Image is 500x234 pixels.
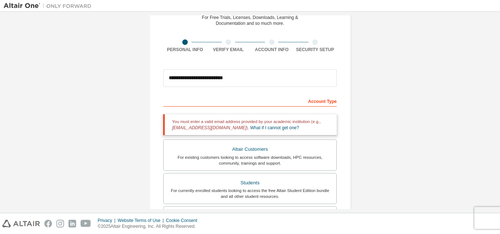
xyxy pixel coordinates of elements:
div: For Free Trials, Licenses, Downloads, Learning & Documentation and so much more. [202,15,298,26]
div: You must enter a valid email address provided by your academic institution (e.g., ). [163,114,337,135]
div: Verify Email [207,47,250,53]
img: altair_logo.svg [2,220,40,227]
div: Account Type [163,95,337,107]
img: linkedin.svg [68,220,76,227]
div: Privacy [98,218,117,223]
img: facebook.svg [44,220,52,227]
div: For existing customers looking to access software downloads, HPC resources, community, trainings ... [168,154,332,166]
a: What if I cannot get one? [250,125,299,130]
div: Account Info [250,47,294,53]
img: Altair One [4,2,95,9]
p: © 2025 Altair Engineering, Inc. All Rights Reserved. [98,223,202,230]
div: For currently enrolled students looking to access the free Altair Student Edition bundle and all ... [168,188,332,199]
span: [EMAIL_ADDRESS][DOMAIN_NAME] [172,125,246,130]
div: Security Setup [294,47,337,53]
div: Altair Customers [168,144,332,154]
div: Students [168,178,332,188]
div: Personal Info [163,47,207,53]
div: Cookie Consent [166,218,201,223]
img: instagram.svg [56,220,64,227]
div: Website Terms of Use [117,218,166,223]
img: youtube.svg [81,220,91,227]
